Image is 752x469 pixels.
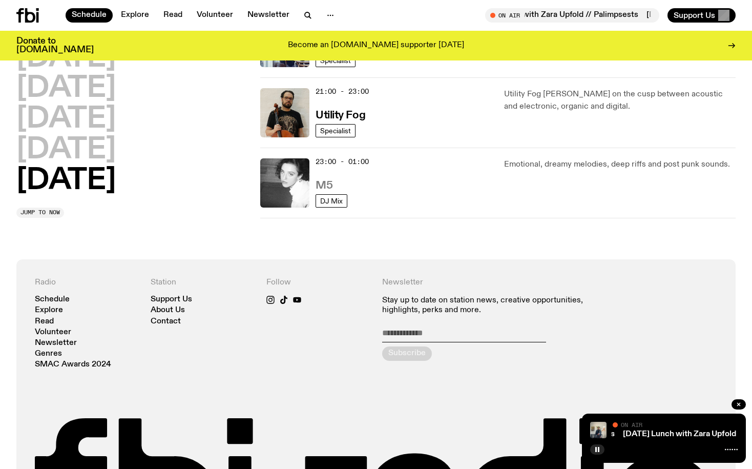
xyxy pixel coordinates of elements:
[151,318,181,325] a: Contact
[316,124,356,137] a: Specialist
[316,110,365,121] h3: Utility Fog
[115,8,155,23] a: Explore
[35,350,62,358] a: Genres
[16,105,116,134] button: [DATE]
[590,422,607,438] img: Tash Brobyn at their exhibition, Palimpsests at Goodspace Gallery
[35,307,63,314] a: Explore
[260,88,309,137] img: Peter holds a cello, wearing a black graphic tee and glasses. He looks directly at the camera aga...
[16,136,116,165] button: [DATE]
[16,75,116,104] button: [DATE]
[504,88,736,113] p: Utility Fog [PERSON_NAME] on the cusp between acoustic and electronic, organic and digital.
[16,37,94,54] h3: Donate to [DOMAIN_NAME]
[316,178,332,191] a: M5
[320,197,343,205] span: DJ Mix
[241,8,296,23] a: Newsletter
[316,87,369,96] span: 21:00 - 23:00
[316,180,332,191] h3: M5
[66,8,113,23] a: Schedule
[316,194,347,208] a: DJ Mix
[157,8,189,23] a: Read
[316,157,369,167] span: 23:00 - 01:00
[191,8,239,23] a: Volunteer
[382,346,432,361] button: Subscribe
[621,421,642,428] span: On Air
[485,8,659,23] button: On Air[DATE] Lunch with Zara Upfold // Palimpsests[DATE] Lunch with Zara Upfold // Palimpsests
[382,278,601,288] h4: Newsletter
[448,430,615,438] a: [DATE] Lunch with Zara Upfold // Palimpsests
[16,167,116,195] button: [DATE]
[316,108,365,121] a: Utility Fog
[35,329,71,336] a: Volunteer
[382,296,601,315] p: Stay up to date on station news, creative opportunities, highlights, perks and more.
[35,296,70,303] a: Schedule
[35,339,77,347] a: Newsletter
[35,278,138,288] h4: Radio
[35,318,54,325] a: Read
[151,307,185,314] a: About Us
[674,11,715,20] span: Support Us
[667,8,736,23] button: Support Us
[16,208,64,218] button: Jump to now
[20,210,60,215] span: Jump to now
[151,296,192,303] a: Support Us
[35,361,111,369] a: SMAC Awards 2024
[288,41,464,50] p: Become an [DOMAIN_NAME] supporter [DATE]
[320,127,351,134] span: Specialist
[151,278,254,288] h4: Station
[504,158,736,171] p: Emotional, dreamy melodies, deep riffs and post punk sounds.
[266,278,370,288] h4: Follow
[260,158,309,208] img: A black and white photo of Lilly wearing a white blouse and looking up at the camera.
